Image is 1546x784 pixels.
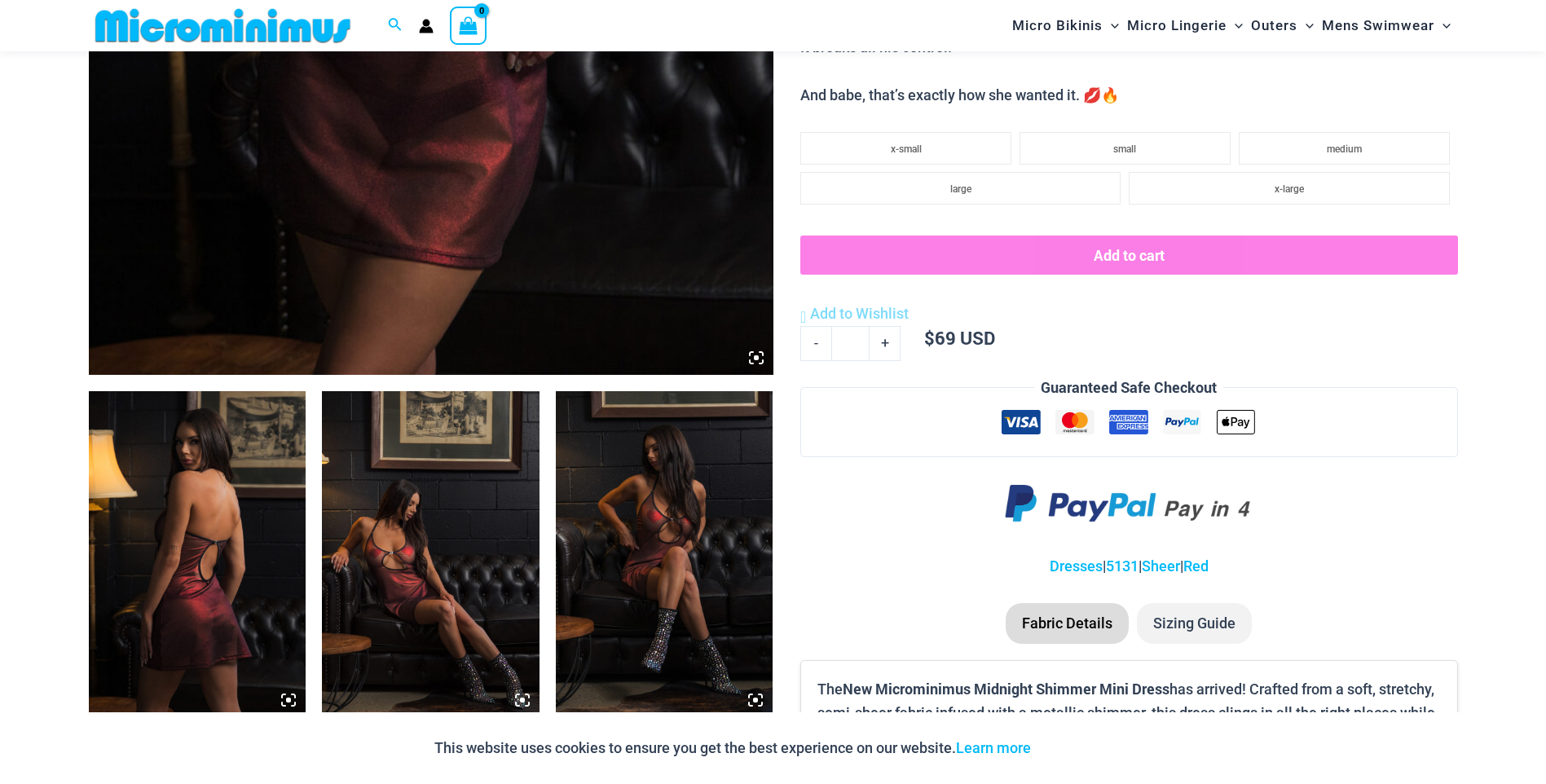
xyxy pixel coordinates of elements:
[924,326,935,350] span: $
[800,326,831,360] a: -
[1006,2,1458,49] nav: Site Navigation
[1127,5,1227,46] span: Micro Lingerie
[434,736,1031,760] p: This website uses cookies to ensure you get the best experience on our website.
[89,391,306,717] img: Midnight Shimmer Red 5131 Dress
[450,7,487,44] a: View Shopping Cart, empty
[1183,557,1209,575] a: Red
[1322,5,1434,46] span: Mens Swimwear
[817,677,1440,750] p: The has arrived! Crafted from a soft, stretchy, semi-sheer fabric infused with a metallic shimmer...
[924,326,995,350] bdi: 69 USD
[1327,143,1362,155] span: medium
[843,679,1169,698] b: New Microminimus Midnight Shimmer Mini Dress
[1137,603,1252,644] li: Sizing Guide
[1050,557,1103,575] a: Dresses
[1318,5,1455,46] a: Mens SwimwearMenu ToggleMenu Toggle
[1239,132,1450,165] li: medium
[1227,5,1243,46] span: Menu Toggle
[322,391,540,717] img: Midnight Shimmer Red 5131 Dress
[1043,729,1112,768] button: Accept
[800,554,1457,579] p: | | |
[1247,5,1318,46] a: OutersMenu ToggleMenu Toggle
[1106,557,1139,575] a: 5131
[1434,5,1451,46] span: Menu Toggle
[1251,5,1297,46] span: Outers
[800,132,1011,165] li: x-small
[388,15,403,36] a: Search icon link
[556,391,773,717] img: Midnight Shimmer Red 5131 Dress
[810,305,909,322] span: Add to Wishlist
[800,172,1121,205] li: large
[1008,5,1123,46] a: Micro BikinisMenu ToggleMenu Toggle
[1020,132,1231,165] li: small
[1142,557,1180,575] a: Sheer
[891,143,922,155] span: x-small
[1123,5,1247,46] a: Micro LingerieMenu ToggleMenu Toggle
[89,7,357,44] img: MM SHOP LOGO FLAT
[1034,376,1223,400] legend: Guaranteed Safe Checkout
[1113,143,1136,155] span: small
[1297,5,1314,46] span: Menu Toggle
[831,326,870,360] input: Product quantity
[1006,603,1129,644] li: Fabric Details
[1103,5,1119,46] span: Menu Toggle
[1275,183,1304,195] span: x-large
[419,19,434,33] a: Account icon link
[956,739,1031,756] a: Learn more
[1012,5,1103,46] span: Micro Bikinis
[1129,172,1449,205] li: x-large
[870,326,901,360] a: +
[950,183,971,195] span: large
[800,302,909,326] a: Add to Wishlist
[800,236,1457,275] button: Add to cart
